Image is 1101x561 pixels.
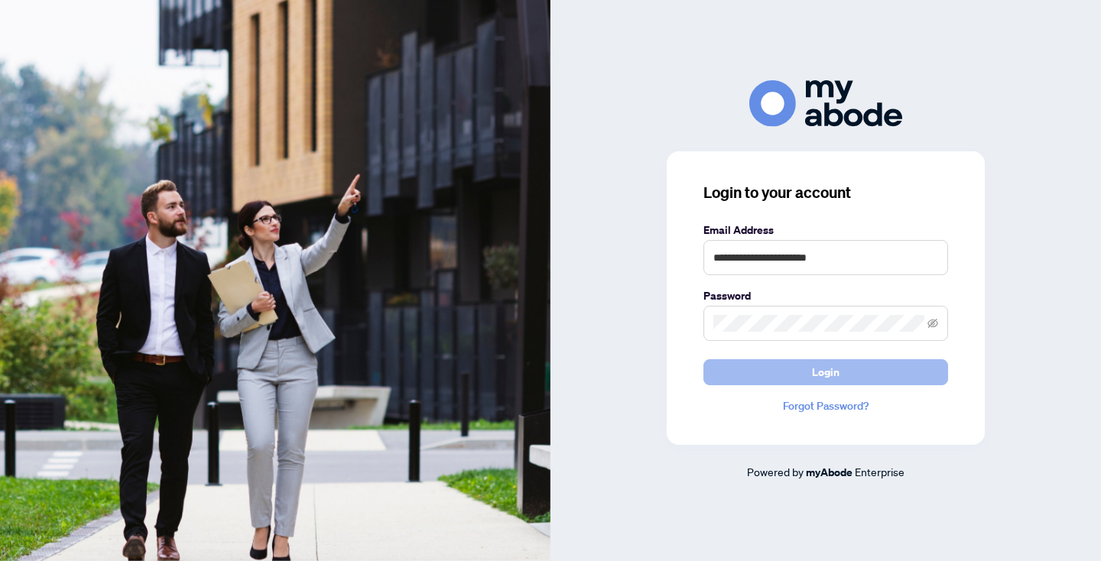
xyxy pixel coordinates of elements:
label: Email Address [703,222,948,238]
span: Enterprise [855,465,905,478]
h3: Login to your account [703,182,948,203]
span: Powered by [747,465,804,478]
span: Login [812,360,840,384]
img: ma-logo [749,80,902,127]
a: myAbode [806,464,853,481]
label: Password [703,287,948,304]
a: Forgot Password? [703,397,948,414]
span: eye-invisible [927,318,938,329]
button: Login [703,359,948,385]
